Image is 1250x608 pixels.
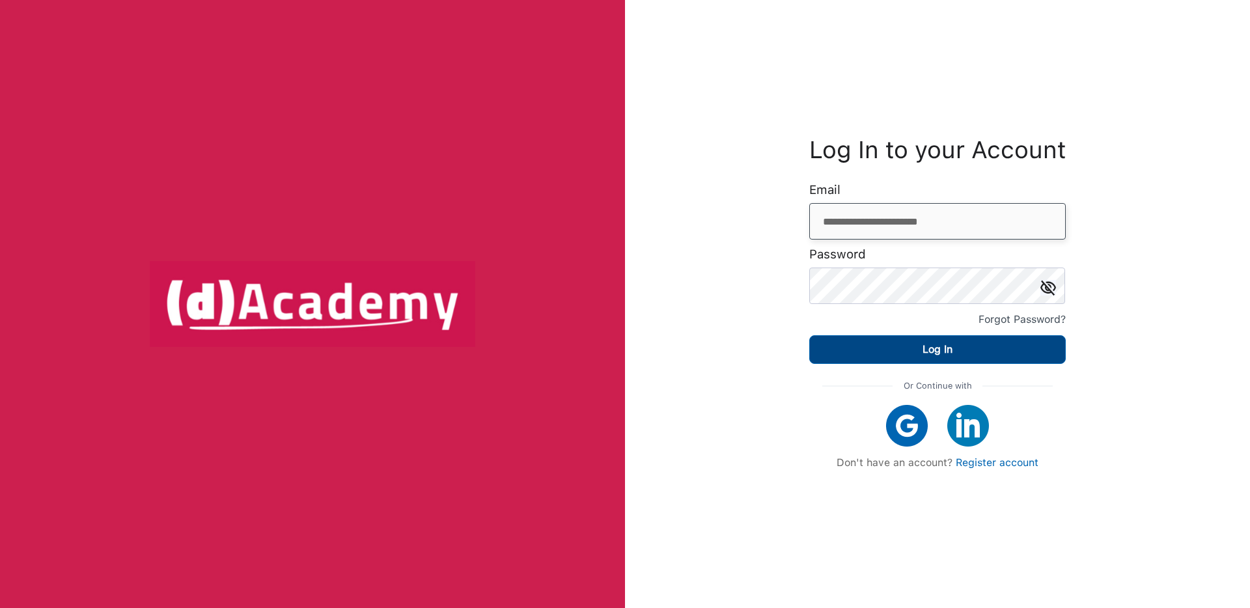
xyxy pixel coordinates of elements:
[1040,280,1056,296] img: icon
[947,405,989,447] img: linkedIn icon
[979,311,1066,329] div: Forgot Password?
[809,139,1066,161] h3: Log In to your Account
[886,405,928,447] img: google icon
[904,377,972,395] span: Or Continue with
[150,261,475,347] img: logo
[982,385,1053,387] img: line
[923,340,952,359] div: Log In
[822,385,893,387] img: line
[809,248,866,261] label: Password
[809,335,1066,364] button: Log In
[956,456,1038,469] a: Register account
[809,184,840,197] label: Email
[822,456,1053,469] div: Don't have an account?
